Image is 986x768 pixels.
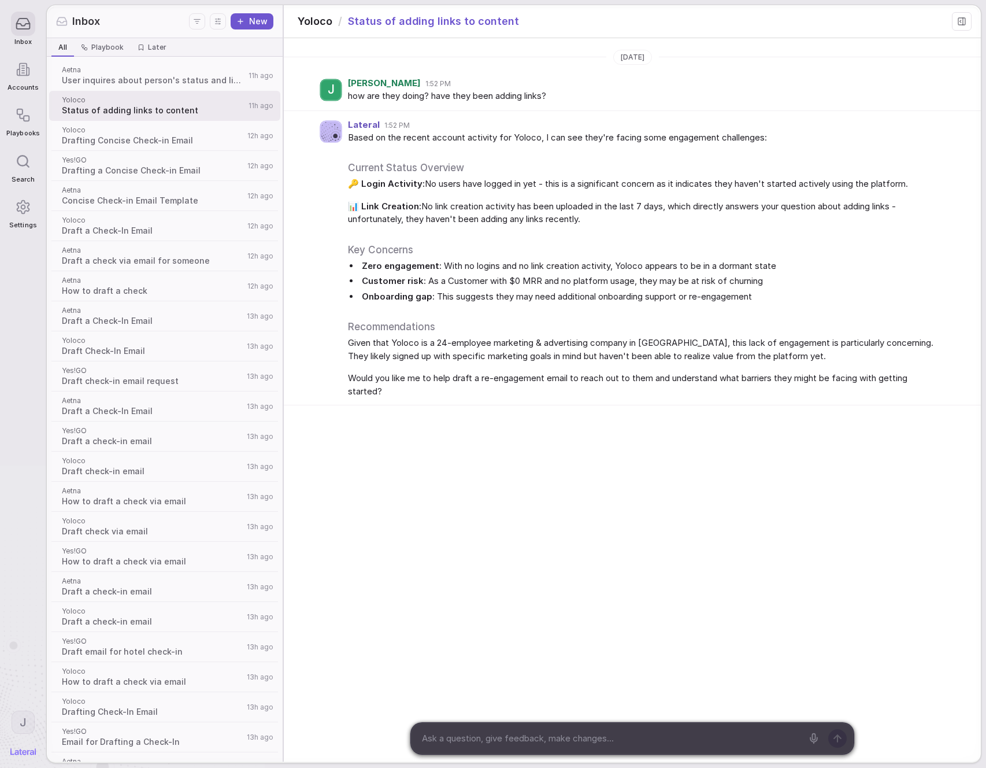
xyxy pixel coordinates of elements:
[62,616,243,627] span: Draft a check-in email
[49,572,280,602] a: AetnaDraft a check-in email13h ago
[247,492,273,501] span: 13h ago
[62,697,243,706] span: Yoloco
[247,372,273,381] span: 13h ago
[49,422,280,452] a: Yes!GODraft a check-in email13h ago
[62,736,243,748] span: Email for Drafting a Check-In
[72,14,100,29] span: Inbox
[348,120,380,130] span: Lateral
[49,632,280,662] a: Yes!GODraft email for hotel check-in13h ago
[62,336,243,345] span: Yoloco
[62,125,244,135] span: Yoloco
[247,522,273,531] span: 13h ago
[62,285,244,297] span: How to draft a check
[62,165,244,176] span: Drafting a Concise Check-in Email
[338,14,342,29] span: /
[62,757,243,766] span: Aetna
[247,462,273,471] span: 13h ago
[249,71,273,80] span: 11h ago
[62,456,243,466] span: Yoloco
[49,271,280,301] a: AetnaHow to draft a check12h ago
[62,65,245,75] span: Aetna
[247,733,273,742] span: 13h ago
[359,290,940,304] li: : This suggests they may need additional onboarding support or re-engagement
[348,319,940,334] h2: Recommendations
[62,135,244,146] span: Drafting Concise Check-in Email
[348,160,940,175] h2: Current Status Overview
[247,342,273,351] span: 13h ago
[6,51,39,97] a: Accounts
[49,181,280,211] a: AetnaConcise Check-in Email Template12h ago
[62,426,243,435] span: Yes!GO
[210,13,226,29] button: Display settings
[12,176,35,183] span: Search
[62,225,244,237] span: Draft a Check-In Email
[62,496,243,507] span: How to draft a check via email
[62,345,243,357] span: Draft Check-In Email
[247,552,273,562] span: 13h ago
[62,255,244,267] span: Draft a check via email for someone
[348,372,940,398] span: Would you like me to help draft a re-engagement email to reach out to them and understand what ba...
[49,602,280,632] a: YolocoDraft a check-in email13h ago
[384,121,410,130] span: 1:52 PM
[62,105,245,116] span: Status of adding links to content
[247,221,273,231] span: 12h ago
[6,6,39,51] a: Inbox
[62,466,243,477] span: Draft check-in email
[247,282,273,291] span: 12h ago
[62,727,243,736] span: Yes!GO
[247,191,273,201] span: 12h ago
[62,526,243,537] span: Draft check via email
[148,43,166,52] span: Later
[62,405,243,417] span: Draft a Check-In Email
[247,252,273,261] span: 12h ago
[62,607,243,616] span: Yoloco
[249,101,273,110] span: 11h ago
[62,186,244,195] span: Aetna
[62,435,243,447] span: Draft a check-in email
[6,97,39,143] a: Playbooks
[62,706,243,718] span: Drafting Check-In Email
[62,95,245,105] span: Yoloco
[247,703,273,712] span: 13h ago
[62,315,243,327] span: Draft a Check-In Email
[62,486,243,496] span: Aetna
[425,79,451,88] span: 1:52 PM
[247,312,273,321] span: 13h ago
[62,667,243,676] span: Yoloco
[247,402,273,411] span: 13h ago
[14,38,32,46] span: Inbox
[49,121,280,151] a: YolocoDrafting Concise Check-in Email12h ago
[62,246,244,255] span: Aetna
[348,200,940,226] span: No link creation activity has been uploaded in the last 7 days, which directly answers your quest...
[91,43,124,52] span: Playbook
[49,392,280,422] a: AetnaDraft a Check-In Email13h ago
[10,748,36,755] img: Lateral
[348,201,421,212] strong: 📊 Link Creation:
[247,612,273,622] span: 13h ago
[348,131,940,145] span: Based on the recent account activity for Yoloco, I can see they're facing some engagement challen...
[49,211,280,241] a: YolocoDraft a Check-In Email12h ago
[62,306,243,315] span: Aetna
[348,242,940,257] h2: Key Concerns
[49,452,280,482] a: YolocoDraft check-in email13h ago
[62,366,243,375] span: Yes!GO
[49,91,280,121] a: YolocoStatus of adding links to content11h ago
[62,646,243,658] span: Draft email for hotel check-in
[49,301,280,331] a: AetnaDraft a Check-In Email13h ago
[62,195,244,206] span: Concise Check-in Email Template
[348,178,940,191] span: No users have logged in yet - this is a significant concern as it indicates they haven't started ...
[231,13,273,29] button: New thread
[62,577,243,586] span: Aetna
[247,673,273,682] span: 13h ago
[62,375,243,387] span: Draft check-in email request
[247,131,273,141] span: 12h ago
[247,643,273,652] span: 13h ago
[247,161,273,171] span: 12h ago
[58,43,67,52] span: All
[62,75,245,86] span: User inquires about person's status and links
[298,14,332,29] span: Yoloco
[49,662,280,692] a: YolocoHow to draft a check via email13h ago
[62,676,243,688] span: How to draft a check via email
[49,61,280,91] a: AetnaUser inquires about person's status and links11h ago
[62,156,244,165] span: Yes!GO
